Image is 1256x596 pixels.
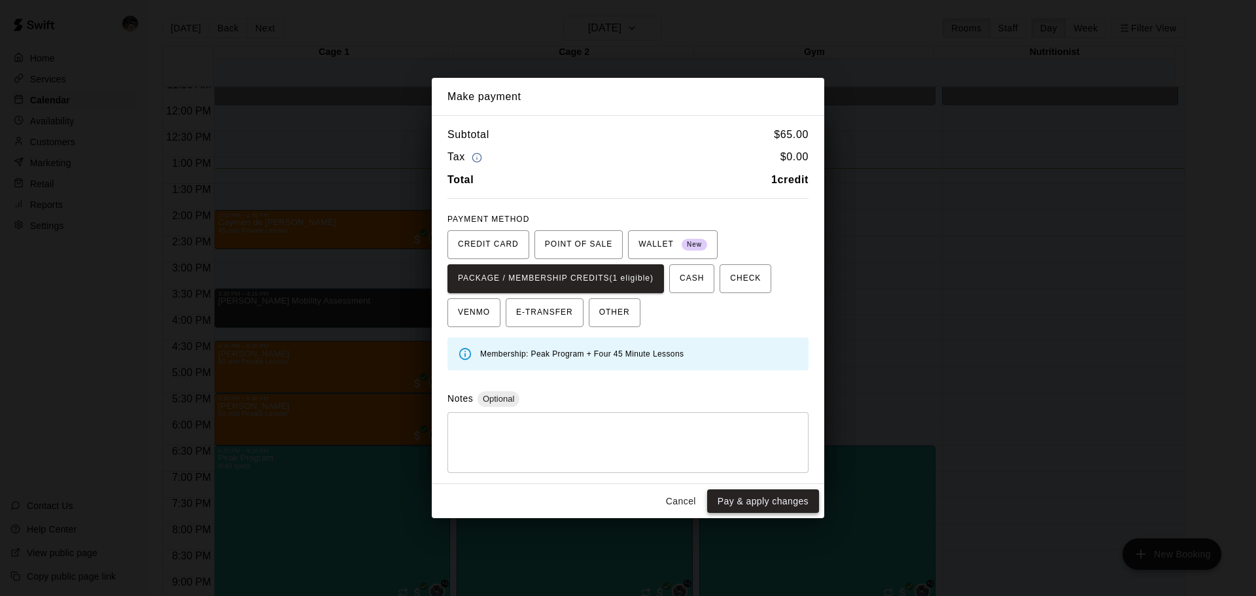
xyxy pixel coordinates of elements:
[774,126,809,143] h6: $ 65.00
[447,215,529,224] span: PAYMENT METHOD
[669,264,714,293] button: CASH
[628,230,718,259] button: WALLET New
[447,126,489,143] h6: Subtotal
[707,489,819,514] button: Pay & apply changes
[516,302,573,323] span: E-TRANSFER
[545,234,612,255] span: POINT OF SALE
[589,298,640,327] button: OTHER
[730,268,761,289] span: CHECK
[458,234,519,255] span: CREDIT CARD
[447,230,529,259] button: CREDIT CARD
[447,174,474,185] b: Total
[432,78,824,116] h2: Make payment
[660,489,702,514] button: Cancel
[447,393,473,404] label: Notes
[534,230,623,259] button: POINT OF SALE
[771,174,809,185] b: 1 credit
[682,236,707,254] span: New
[506,298,584,327] button: E-TRANSFER
[680,268,704,289] span: CASH
[447,149,485,166] h6: Tax
[638,234,707,255] span: WALLET
[478,394,519,404] span: Optional
[780,149,809,166] h6: $ 0.00
[458,268,654,289] span: PACKAGE / MEMBERSHIP CREDITS (1 eligible)
[447,298,500,327] button: VENMO
[458,302,490,323] span: VENMO
[447,264,664,293] button: PACKAGE / MEMBERSHIP CREDITS(1 eligible)
[480,349,684,359] span: Membership: Peak Program + Four 45 Minute Lessons
[720,264,771,293] button: CHECK
[599,302,630,323] span: OTHER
